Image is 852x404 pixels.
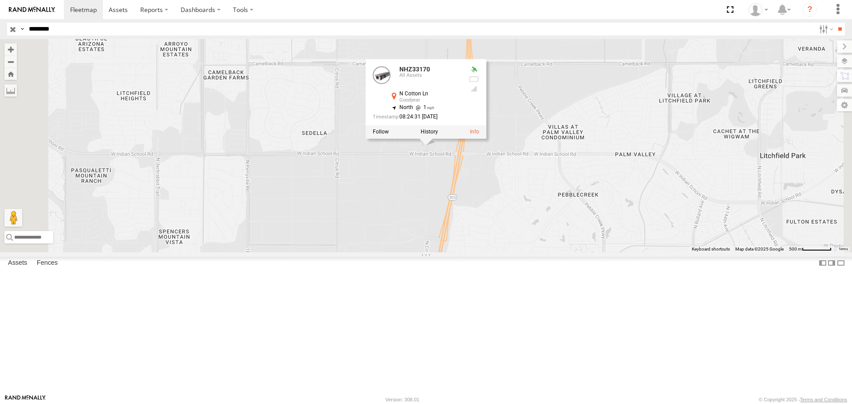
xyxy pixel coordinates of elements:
div: Zulema McIntosch [745,3,771,16]
a: Terms (opens in new tab) [839,247,848,251]
label: Dock Summary Table to the Right [827,257,836,270]
label: View Asset History [421,129,438,135]
div: Version: 308.01 [386,397,419,402]
label: Assets [4,257,32,270]
button: Zoom Home [4,68,17,80]
div: Last Event GSM Signal Strength [469,86,479,93]
div: No battery health information received from this device. [469,76,479,83]
a: Terms and Conditions [800,397,847,402]
a: View Asset Details [373,67,390,84]
button: Drag Pegman onto the map to open Street View [4,209,22,227]
label: Measure [4,84,17,97]
label: Hide Summary Table [836,257,845,270]
button: Zoom in [4,43,17,55]
label: Realtime tracking of Asset [373,129,389,135]
button: Keyboard shortcuts [692,246,730,252]
span: 1 [413,105,434,111]
a: Visit our Website [5,395,46,404]
div: Valid GPS Fix [469,67,479,74]
label: Fences [32,257,62,270]
a: NHZ33170 [399,66,430,73]
div: All Assets [399,73,461,78]
label: Map Settings [837,99,852,111]
div: © Copyright 2025 - [759,397,847,402]
label: Search Query [19,23,26,35]
div: Date/time of location update [373,114,461,120]
i: ? [803,3,817,17]
img: rand-logo.svg [9,7,55,13]
span: 500 m [789,247,802,251]
div: N Cotton Ln [399,91,461,97]
span: Map data ©2025 Google [735,247,784,251]
label: Search Filter Options [816,23,835,35]
a: View Asset Details [470,129,479,135]
button: Zoom out [4,55,17,68]
div: Goodyear [399,98,461,103]
label: Dock Summary Table to the Left [818,257,827,270]
span: North [399,105,413,111]
button: Map Scale: 500 m per 63 pixels [786,246,834,252]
